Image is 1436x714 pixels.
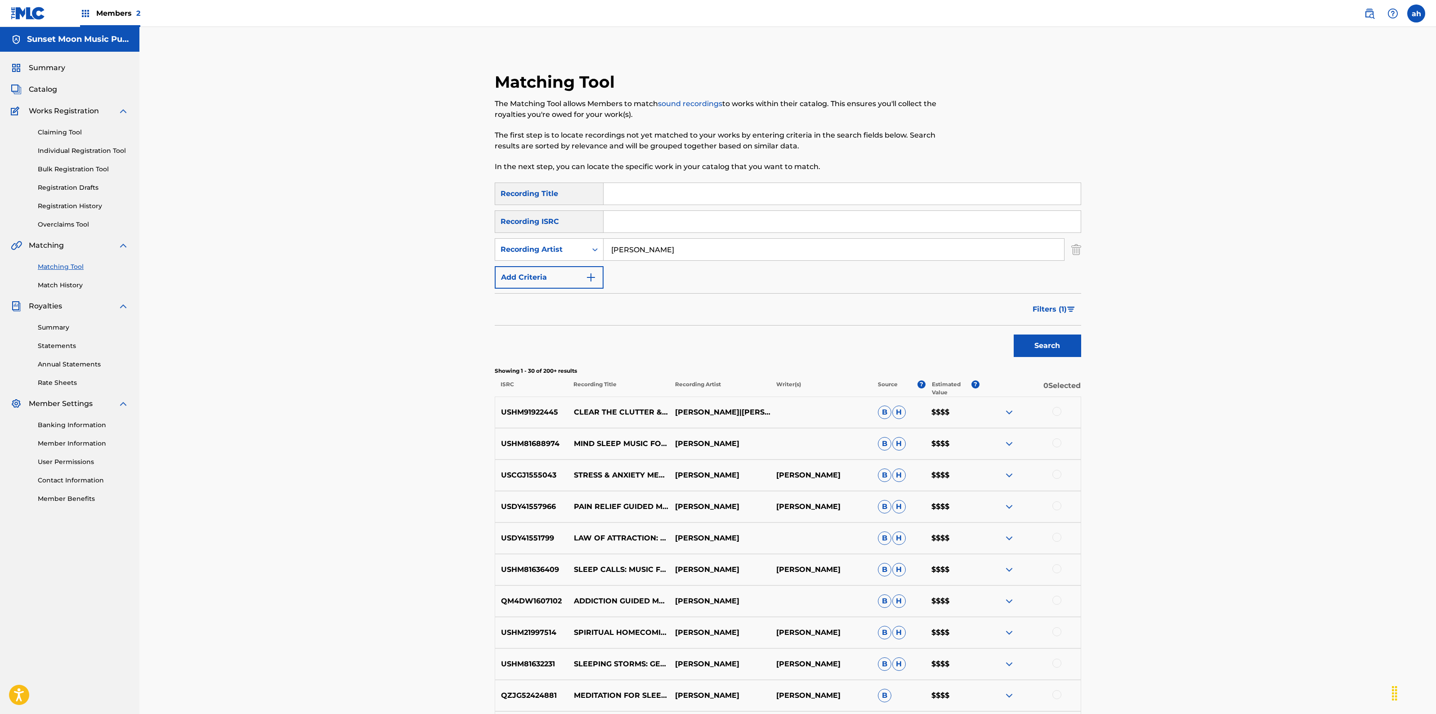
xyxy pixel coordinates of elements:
a: Public Search [1360,4,1378,22]
span: Royalties [29,301,62,312]
p: USHM81632231 [495,659,568,669]
button: Search [1014,335,1081,357]
span: H [892,563,906,576]
a: Individual Registration Tool [38,146,129,156]
p: [PERSON_NAME] [669,438,770,449]
a: Claiming Tool [38,128,129,137]
h5: Sunset Moon Music Publishing [27,34,129,45]
img: expand [118,240,129,251]
p: $$$$ [926,596,979,607]
a: Banking Information [38,420,129,430]
p: $$$$ [926,564,979,575]
p: [PERSON_NAME] [669,470,770,481]
a: SummarySummary [11,62,65,73]
span: H [892,657,906,671]
p: USDY41551799 [495,533,568,544]
img: expand [1004,627,1015,638]
span: H [892,500,906,513]
p: $$$$ [926,627,979,638]
p: USCGJ1555043 [495,470,568,481]
a: Registration History [38,201,129,211]
img: Member Settings [11,398,22,409]
p: ISRC [495,380,568,397]
span: Summary [29,62,65,73]
p: QM4DW1607102 [495,596,568,607]
span: H [892,437,906,451]
img: Works Registration [11,106,22,116]
img: Royalties [11,301,22,312]
img: Catalog [11,84,22,95]
p: [PERSON_NAME] [669,564,770,575]
p: 0 Selected [980,380,1081,397]
p: SPIRITUAL HOMECOMING [568,627,669,638]
span: B [878,594,891,608]
p: $$$$ [926,407,979,418]
p: Writer(s) [770,380,872,397]
a: Member Benefits [38,494,129,504]
p: [PERSON_NAME] [669,627,770,638]
img: expand [1004,470,1015,481]
p: Recording Artist [669,380,770,397]
span: Filters ( 1 ) [1033,304,1067,315]
p: [PERSON_NAME] [669,690,770,701]
p: [PERSON_NAME] [770,690,872,701]
p: PAIN RELIEF GUIDED MEDITATION [568,501,669,512]
a: Statements [38,341,129,351]
img: expand [1004,659,1015,669]
span: Matching [29,240,64,251]
p: QZJG52424881 [495,690,568,701]
a: Annual Statements [38,360,129,369]
p: The first step is to locate recordings not yet matched to your works by entering criteria in the ... [495,130,946,152]
p: USHM81636409 [495,564,568,575]
p: USHM21997514 [495,627,568,638]
img: expand [1004,533,1015,544]
img: Summary [11,62,22,73]
p: [PERSON_NAME] [669,596,770,607]
p: Recording Title [568,380,669,397]
span: H [892,594,906,608]
img: search [1364,8,1375,19]
p: MIND SLEEP MUSIC FOR A HEALTHY SLEEP [568,438,669,449]
span: 2 [136,9,140,18]
span: B [878,626,891,639]
img: expand [118,398,129,409]
p: [PERSON_NAME] [770,501,872,512]
span: ? [971,380,980,388]
p: SLEEP CALLS: MUSIC FOR SLEEP, STUDY & RELAXATION [568,564,669,575]
span: Works Registration [29,106,99,116]
p: The Matching Tool allows Members to match to works within their catalog. This ensures you'll coll... [495,98,946,120]
img: Delete Criterion [1071,238,1081,261]
p: [PERSON_NAME] [669,501,770,512]
div: Recording Artist [501,244,582,255]
a: Rate Sheets [38,378,129,388]
span: H [892,531,906,545]
h2: Matching Tool [495,72,619,92]
p: $$$$ [926,659,979,669]
span: B [878,563,891,576]
p: USHM91922445 [495,407,568,418]
p: STRESS & ANXIETY MEDITATION: WHALE SONG [568,470,669,481]
span: Catalog [29,84,57,95]
div: Help [1384,4,1402,22]
a: Match History [38,281,129,290]
p: $$$$ [926,690,979,701]
button: Add Criteria [495,266,604,289]
iframe: Resource Center [1411,513,1436,585]
a: User Permissions [38,457,129,467]
a: Contact Information [38,476,129,485]
img: expand [1004,407,1015,418]
img: expand [118,301,129,312]
span: H [892,406,906,419]
p: [PERSON_NAME] [770,627,872,638]
a: Member Information [38,439,129,448]
img: Top Rightsholders [80,8,91,19]
div: Drag [1387,680,1402,707]
p: SLEEPING STORMS: GENTLE MUSIC FOR SLEEP [568,659,669,669]
img: filter [1067,307,1075,312]
span: B [878,406,891,419]
span: B [878,500,891,513]
p: $$$$ [926,501,979,512]
a: Registration Drafts [38,183,129,192]
p: CLEAR THE CLUTTER & NEGATIVITY: A GUIDED SPOKEN VISUALIZATION [568,407,669,418]
a: Matching Tool [38,262,129,272]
